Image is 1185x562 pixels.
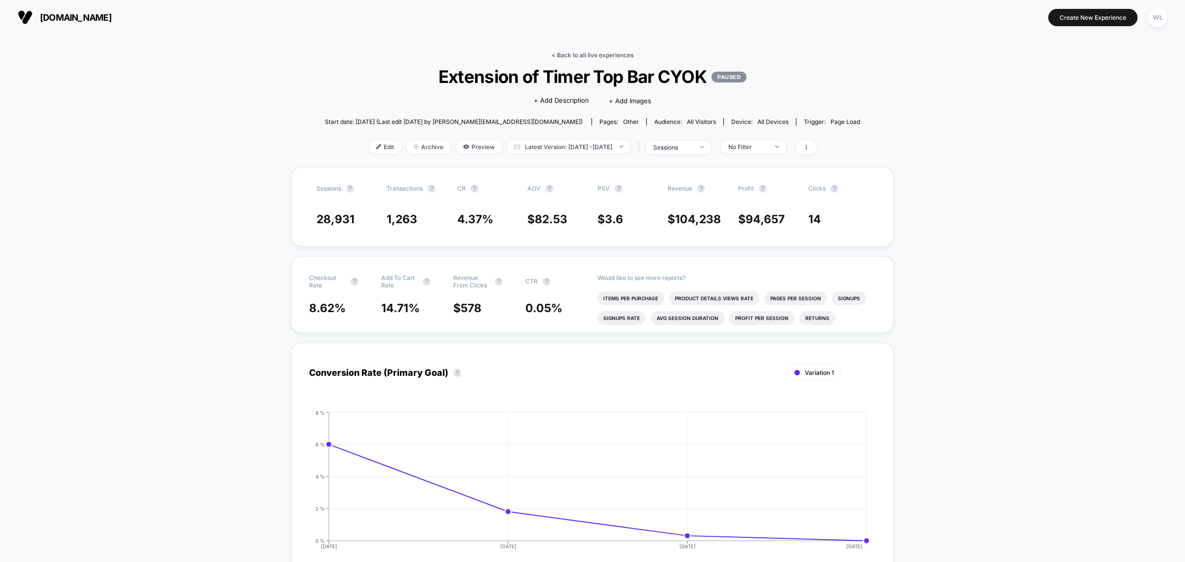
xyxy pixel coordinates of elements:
li: Signups [832,291,866,305]
span: Revenue From Clicks [453,274,490,289]
button: [DOMAIN_NAME] [15,9,115,25]
img: end [775,146,779,148]
span: Clicks [808,185,826,192]
button: ? [453,369,461,377]
span: 578 [461,301,481,315]
div: sessions [653,144,693,151]
span: 28,931 [316,212,355,226]
button: ? [697,185,705,193]
span: CTR [525,278,538,285]
span: Variation 1 [805,369,834,376]
button: ? [546,185,553,193]
span: Checkout Rate [309,274,346,289]
span: Edit [369,140,401,154]
div: WL [1148,8,1167,27]
div: Pages: [599,118,639,125]
span: $ [668,212,721,226]
img: end [700,146,704,148]
span: Revenue [668,185,692,192]
tspan: 2 % [316,505,325,511]
div: Trigger: [804,118,860,125]
span: [DOMAIN_NAME] [40,12,112,23]
button: Create New Experience [1048,9,1138,26]
span: 4.37 % [457,212,493,226]
li: Returns [799,311,835,325]
tspan: 6 % [316,441,325,447]
tspan: 8 % [316,409,325,415]
span: Sessions [316,185,341,192]
span: All Visitors [687,118,716,125]
span: | [635,140,646,155]
button: ? [543,278,551,285]
p: Would like to see more reports? [597,274,876,281]
span: 14 [808,212,821,226]
span: AOV [527,185,541,192]
span: $ [453,301,481,315]
tspan: [DATE] [679,543,695,549]
span: 94,657 [746,212,785,226]
span: Preview [456,140,502,154]
tspan: [DATE] [846,543,863,549]
button: ? [759,185,767,193]
span: 82.53 [535,212,567,226]
span: Archive [406,140,451,154]
button: ? [495,278,503,285]
button: ? [346,185,354,193]
button: ? [423,278,431,285]
span: 8.62 % [309,301,346,315]
span: PSV [597,185,610,192]
button: ? [428,185,435,193]
span: + Add Description [534,96,589,106]
img: calendar [514,144,520,149]
tspan: 0 % [316,537,325,543]
span: 3.6 [605,212,623,226]
img: end [414,144,419,149]
span: 0.05 % [525,301,562,315]
li: Avg Session Duration [651,311,724,325]
li: Pages Per Session [764,291,827,305]
button: ? [830,185,838,193]
span: Extension of Timer Top Bar CYOK [352,66,833,87]
div: No Filter [728,143,768,151]
span: $ [597,212,623,226]
span: CR [457,185,466,192]
img: end [620,146,623,148]
tspan: [DATE] [320,543,337,549]
tspan: 4 % [316,473,325,479]
div: CONVERSION_RATE [299,410,866,558]
li: Signups Rate [597,311,646,325]
li: Profit Per Session [729,311,794,325]
span: Device: [723,118,796,125]
span: $ [527,212,567,226]
li: Product Details Views Rate [669,291,759,305]
div: Audience: [654,118,716,125]
span: 104,238 [675,212,721,226]
img: edit [376,144,381,149]
span: $ [738,212,785,226]
button: ? [351,278,358,285]
span: + Add Images [609,97,651,105]
img: Visually logo [18,10,33,25]
span: Start date: [DATE] (Last edit [DATE] by [PERSON_NAME][EMAIL_ADDRESS][DOMAIN_NAME]) [325,118,583,125]
span: 1,263 [387,212,417,226]
a: < Back to all live experiences [552,51,633,59]
button: WL [1145,7,1170,28]
span: Page Load [830,118,860,125]
span: all devices [757,118,789,125]
span: other [623,118,639,125]
button: ? [615,185,623,193]
span: Add To Cart Rate [381,274,418,289]
li: Items Per Purchase [597,291,664,305]
span: Transactions [387,185,423,192]
button: ? [471,185,478,193]
span: Latest Version: [DATE] - [DATE] [507,140,631,154]
tspan: [DATE] [500,543,516,549]
p: PAUSED [711,72,747,82]
span: 14.71 % [381,301,420,315]
span: Profit [738,185,754,192]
